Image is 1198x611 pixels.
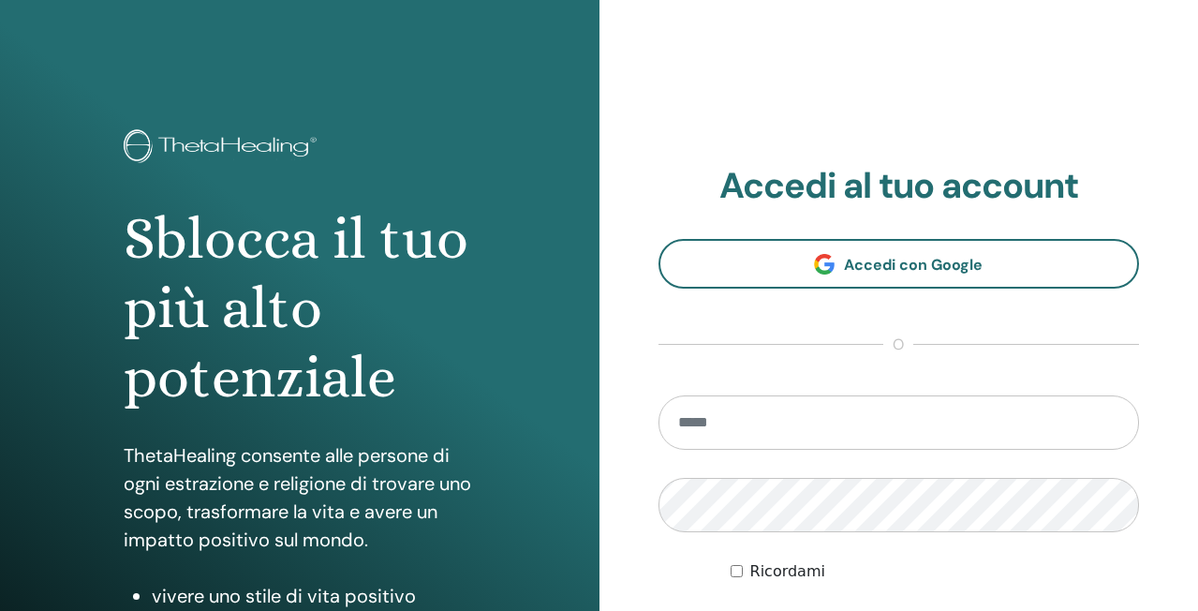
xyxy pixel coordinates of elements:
[750,560,825,583] label: Ricordami
[844,255,983,275] span: Accedi con Google
[731,560,1139,583] div: Keep me authenticated indefinitely or until I manually logout
[124,441,476,554] p: ThetaHealing consente alle persone di ogni estrazione e religione di trovare uno scopo, trasforma...
[152,582,476,610] li: vivere uno stile di vita positivo
[124,204,476,413] h1: Sblocca il tuo più alto potenziale
[658,239,1140,289] a: Accedi con Google
[658,165,1140,208] h2: Accedi al tuo account
[883,334,913,356] span: o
